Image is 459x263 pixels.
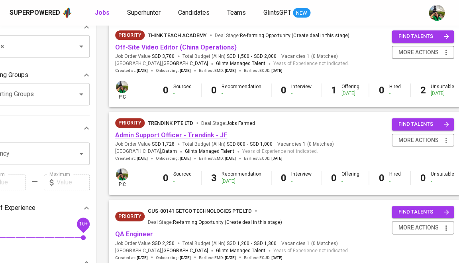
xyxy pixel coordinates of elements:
span: Glints Managed Talent [216,247,265,253]
div: Superpowered [10,8,60,18]
button: Open [76,148,87,159]
span: find talents [398,120,449,129]
button: Open [76,89,87,100]
div: New Job received from Demand Team [115,30,145,40]
div: Sourced [173,83,192,97]
span: Glints Managed Talent [185,148,234,154]
span: SGD 1,000 [250,141,273,148]
span: SGD 800 [227,141,245,148]
button: find talents [392,206,454,218]
a: Admin Support Officer - Trendink - JF [115,131,227,139]
b: 0 [281,85,286,96]
span: [DATE] [271,255,282,260]
div: New Job received from Demand Team [115,212,145,221]
img: eva@glints.com [116,81,128,93]
span: 1 [305,53,309,60]
span: Earliest EMD : [199,68,236,73]
span: find talents [398,32,449,41]
span: [DATE] [225,156,236,161]
span: 10+ [79,221,87,226]
b: 1 [331,85,336,96]
img: eva@glints.com [429,5,445,21]
span: Re-farming Opportunity (Create deal in this stage) [173,219,282,225]
span: [GEOGRAPHIC_DATA] , [115,148,177,156]
span: [DATE] [271,156,282,161]
button: Open [76,41,87,52]
span: Vacancies ( 0 Matches ) [277,141,333,148]
span: Priority [115,31,145,39]
span: [DATE] [137,255,148,260]
button: more actions [392,46,454,59]
span: Job Order Value [115,141,175,148]
div: - [291,90,311,97]
span: more actions [398,47,438,57]
span: - [247,141,248,148]
b: 0 [163,85,169,96]
span: Batam [162,148,177,156]
span: Earliest ECJD : [244,255,282,260]
span: Re-farming Opportunity (Create deal in this stage) [240,33,349,38]
span: more actions [398,223,438,233]
span: Job Order Value [115,240,175,247]
b: Jobs [95,9,110,16]
span: Deal Stage : [148,219,282,225]
span: TRENDINK PTE LTD [148,120,193,126]
b: 0 [281,172,286,184]
span: [GEOGRAPHIC_DATA] [162,247,208,255]
button: more actions [392,221,454,234]
span: Priority [115,119,145,127]
span: Years of Experience not indicated. [273,60,349,68]
div: Hired [389,83,400,97]
span: Priority [115,212,145,220]
div: Sourced [173,171,192,184]
span: Created at : [115,68,148,73]
div: Offering [341,171,359,184]
span: Jobs Farmed [226,121,255,126]
span: Superhunter [127,9,161,16]
button: find talents [392,30,454,43]
div: [DATE] [341,90,359,97]
div: - [173,178,192,185]
span: Onboarding : [156,255,191,260]
div: - [389,90,400,97]
div: Interview [291,171,311,184]
div: - [430,178,454,185]
span: [DATE] [180,68,191,73]
span: [GEOGRAPHIC_DATA] , [115,247,208,255]
span: Think Teach Academy [148,32,207,38]
div: - [222,90,261,97]
input: Value [57,174,90,190]
span: CUS-00141 GetGo Technologies Pte Ltd [148,208,252,214]
span: Earliest EMD : [199,156,236,161]
div: pic [115,167,129,188]
span: SGD 1,200 [227,240,249,247]
img: eva@glints.com [116,168,128,180]
a: Off-Site Video Editor (China Operations) [115,44,237,51]
div: New Job received from Demand Team [115,118,145,128]
span: Onboarding : [156,156,191,161]
a: Superpoweredapp logo [10,7,73,19]
span: Years of Experience not indicated. [273,247,349,255]
button: find talents [392,118,454,131]
span: SGD 3,780 [152,53,175,60]
span: - [251,240,252,247]
span: GlintsGPT [263,9,291,16]
span: Vacancies ( 0 Matches ) [281,240,337,247]
span: Created at : [115,156,148,161]
b: 0 [163,172,169,184]
span: [DATE] [137,68,148,73]
a: Superhunter [127,8,162,18]
span: more actions [398,135,438,145]
span: Deal Stage : [201,121,255,126]
div: Unsuitable [430,83,454,97]
span: Earliest ECJD : [244,156,282,161]
span: 1 [301,141,305,148]
span: Years of Experience not indicated. [242,148,318,156]
b: 0 [420,172,426,184]
span: [GEOGRAPHIC_DATA] , [115,60,208,68]
div: Interview [291,83,311,97]
span: [DATE] [180,255,191,260]
span: - [251,53,252,60]
span: Vacancies ( 0 Matches ) [281,53,337,60]
span: SGD 1,300 [254,240,277,247]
